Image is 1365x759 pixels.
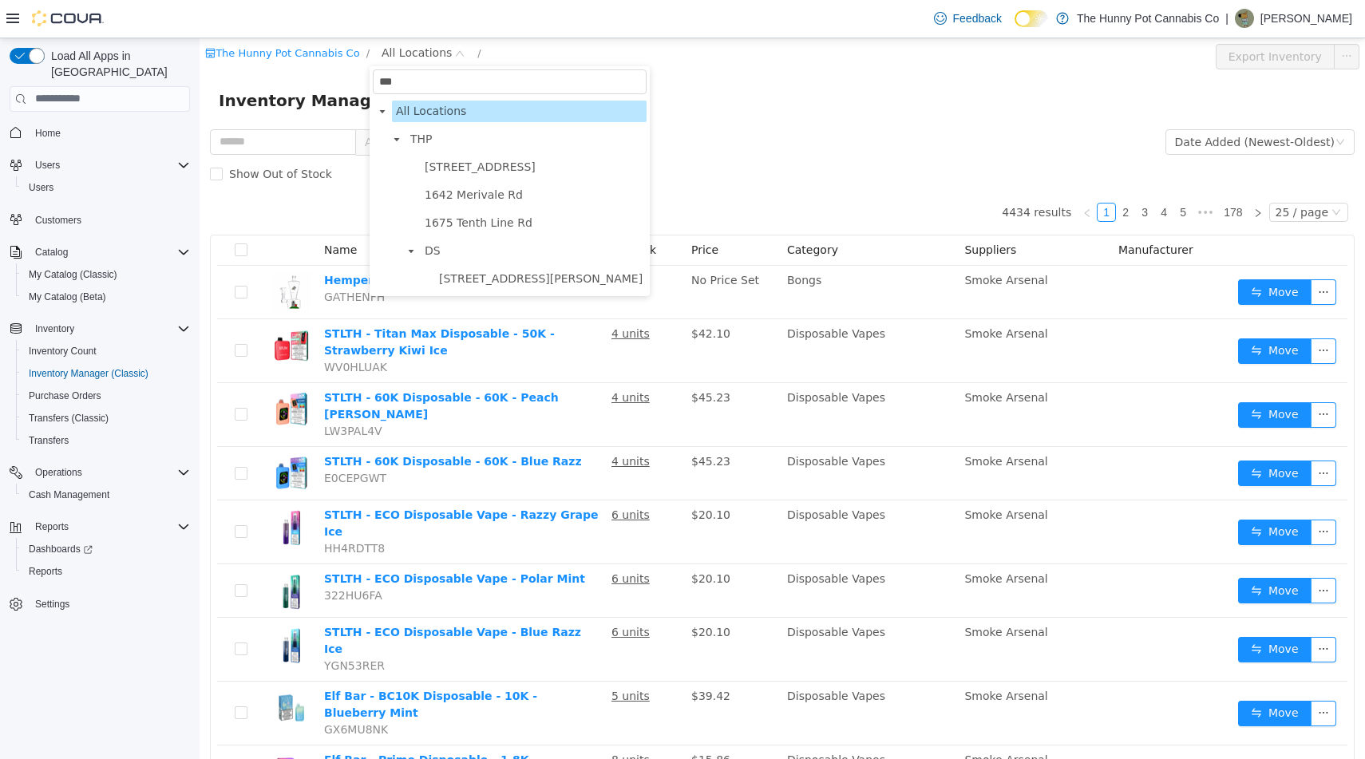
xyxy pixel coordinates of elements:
[22,265,190,284] span: My Catalog (Classic)
[125,433,187,446] span: E0CEPGWT
[1111,300,1137,326] button: icon: ellipsis
[16,484,196,506] button: Cash Management
[955,165,973,183] a: 4
[3,154,196,176] button: Users
[1019,164,1048,184] li: 178
[125,685,188,698] span: GX6MU8NK
[581,526,758,579] td: Disposable Vapes
[221,174,447,196] span: 1675 Tenth Line Rd
[167,9,170,21] span: /
[1111,540,1137,565] button: icon: ellipsis
[974,164,993,184] li: 5
[6,9,160,21] a: icon: shopThe Hunny Pot Cannabis Co
[883,170,892,180] i: icon: left
[10,115,190,658] nav: Complex example
[1015,27,1015,28] span: Dark Mode
[1019,165,1047,183] a: 178
[29,412,109,425] span: Transfers (Classic)
[22,485,190,504] span: Cash Management
[125,353,359,382] a: STLTH - 60K Disposable - 60K - Peach [PERSON_NAME]
[878,164,897,184] li: Previous Page
[492,587,531,600] span: $20.10
[3,461,196,484] button: Operations
[975,92,1135,116] div: Date Added (Newest-Oldest)
[179,69,187,77] i: icon: caret-down
[1039,300,1112,326] button: icon: swapMove
[1111,241,1137,267] button: icon: ellipsis
[588,205,639,218] span: Category
[125,289,355,318] a: STLTH - Titan Max Disposable - 50K - Strawberry Kiwi Ice
[492,417,531,429] span: $45.23
[278,9,281,21] span: /
[412,289,450,302] u: 4 units
[29,517,190,536] span: Reports
[765,417,848,429] span: Smoke Arsenal
[492,470,531,483] span: $20.10
[1077,9,1219,28] p: The Hunny Pot Cannabis Co
[22,431,190,450] span: Transfers
[35,127,61,140] span: Home
[72,650,112,690] img: Elf Bar - BC10K Disposable - 10K - Blueberry Mint hero shot
[16,340,196,362] button: Inventory Count
[45,48,190,80] span: Load All Apps in [GEOGRAPHIC_DATA]
[492,205,519,218] span: Price
[35,322,74,335] span: Inventory
[211,94,233,107] span: THP
[29,291,106,303] span: My Catalog (Beta)
[192,62,447,84] span: All Locations
[29,181,53,194] span: Users
[492,534,531,547] span: $20.10
[765,470,848,483] span: Smoke Arsenal
[1260,9,1352,28] p: [PERSON_NAME]
[29,594,190,614] span: Settings
[29,488,109,501] span: Cash Management
[581,643,758,707] td: Disposable Vapes
[235,230,447,251] span: 6161 Thorold Stone Rd
[125,417,382,429] a: STLTH - 60K Disposable - 60K - Blue Razz
[1054,170,1063,180] i: icon: right
[193,97,201,105] i: icon: caret-down
[492,651,531,664] span: $39.42
[22,431,75,450] a: Transfers
[765,353,848,366] span: Smoke Arsenal
[936,165,954,183] a: 3
[173,31,447,56] input: filter select
[29,268,117,281] span: My Catalog (Classic)
[1225,9,1228,28] p: |
[22,287,190,306] span: My Catalog (Beta)
[207,90,447,112] span: THP
[1111,599,1137,624] button: icon: ellipsis
[72,714,112,753] img: Elf Bar - Prime Disposable - 1.8K - Strawberry Kiwi hero shot
[35,466,82,479] span: Operations
[22,540,99,559] a: Dashboards
[29,123,190,143] span: Home
[765,205,817,218] span: Suppliers
[29,156,190,175] span: Users
[917,165,935,183] a: 2
[22,540,190,559] span: Dashboards
[993,164,1019,184] li: Next 5 Pages
[16,362,196,385] button: Inventory Manager (Classic)
[492,235,560,248] span: No Price Set
[412,651,450,664] u: 5 units
[19,49,200,75] span: Inventory Manager
[22,178,190,197] span: Users
[412,534,450,547] u: 6 units
[412,353,450,366] u: 4 units
[953,10,1002,26] span: Feedback
[22,386,190,405] span: Purchase Orders
[29,463,89,482] button: Operations
[765,289,848,302] span: Smoke Arsenal
[72,415,112,455] img: STLTH - 60K Disposable - 60K - Blue Razz hero shot
[919,205,994,218] span: Manufacturer
[16,560,196,583] button: Reports
[1076,165,1129,183] div: 25 / page
[1039,241,1112,267] button: icon: swapMove
[35,214,81,227] span: Customers
[765,715,848,728] span: Smoke Arsenal
[492,353,531,366] span: $45.23
[22,342,103,361] a: Inventory Count
[29,319,190,338] span: Inventory
[125,715,338,745] a: Elf Bar - Prime Disposable - 1.8K - Strawberry Kiwi
[928,2,1008,34] a: Feedback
